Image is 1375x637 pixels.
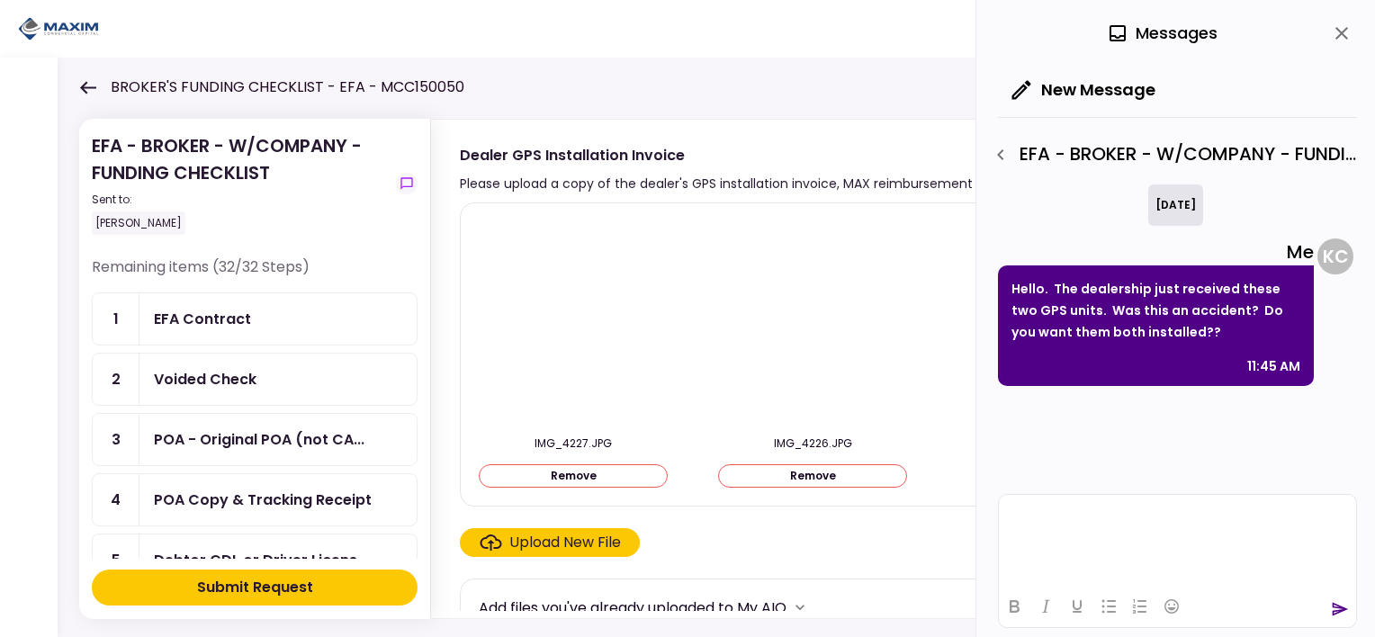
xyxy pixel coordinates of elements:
[396,173,418,194] button: show-messages
[999,594,1029,619] button: Bold
[92,473,418,526] a: 4POA Copy & Tracking Receipt
[1030,594,1061,619] button: Italic
[111,76,464,98] h1: BROKER'S FUNDING CHECKLIST - EFA - MCC150050
[154,489,372,511] div: POA Copy & Tracking Receipt
[92,132,389,235] div: EFA - BROKER - W/COMPANY - FUNDING CHECKLIST
[1331,600,1349,618] button: send
[718,464,907,488] button: Remove
[93,293,139,345] div: 1
[786,594,813,621] button: more
[718,435,907,452] div: IMG_4226.JPG
[92,413,418,466] a: 3POA - Original POA (not CA or GA)
[154,308,251,330] div: EFA Contract
[154,428,364,451] div: POA - Original POA (not CA or GA)
[92,256,418,292] div: Remaining items (32/32 Steps)
[1107,20,1218,47] div: Messages
[18,15,99,42] img: Partner icon
[430,119,1339,619] div: Dealer GPS Installation InvoicePlease upload a copy of the dealer's GPS installation invoice, MAX...
[479,597,786,619] div: Add files you've already uploaded to My AIO
[93,354,139,405] div: 2
[93,534,139,586] div: 5
[92,570,418,606] button: Submit Request
[1125,594,1155,619] button: Numbered list
[1148,184,1203,226] div: [DATE]
[1156,594,1187,619] button: Emojis
[1247,355,1300,377] div: 11:45 AM
[92,534,418,587] a: 5Debtor CDL or Driver License
[154,549,368,571] div: Debtor CDL or Driver License
[985,139,1357,170] div: EFA - BROKER - W/COMPANY - FUNDING CHECKLIST - Dealer GPS Installation Invoice
[92,211,185,235] div: [PERSON_NAME]
[93,414,139,465] div: 3
[998,238,1314,265] div: Me
[460,528,640,557] span: Click here to upload the required document
[509,532,621,553] div: Upload New File
[1093,594,1124,619] button: Bullet list
[92,292,418,345] a: 1EFA Contract
[460,144,1094,166] div: Dealer GPS Installation Invoice
[1011,278,1300,343] p: Hello. The dealership just received these two GPS units. Was this an accident? Do you want them b...
[93,474,139,525] div: 4
[460,173,1094,194] div: Please upload a copy of the dealer's GPS installation invoice, MAX reimbursement is $50 per GPS u...
[154,368,256,390] div: Voided Check
[92,192,389,208] div: Sent to:
[1326,18,1357,49] button: close
[479,435,668,452] div: IMG_4227.JPG
[998,67,1170,113] button: New Message
[479,464,668,488] button: Remove
[197,577,313,598] div: Submit Request
[1062,594,1092,619] button: Underline
[999,495,1356,585] iframe: Rich Text Area
[92,353,418,406] a: 2Voided Check
[1317,238,1353,274] div: K C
